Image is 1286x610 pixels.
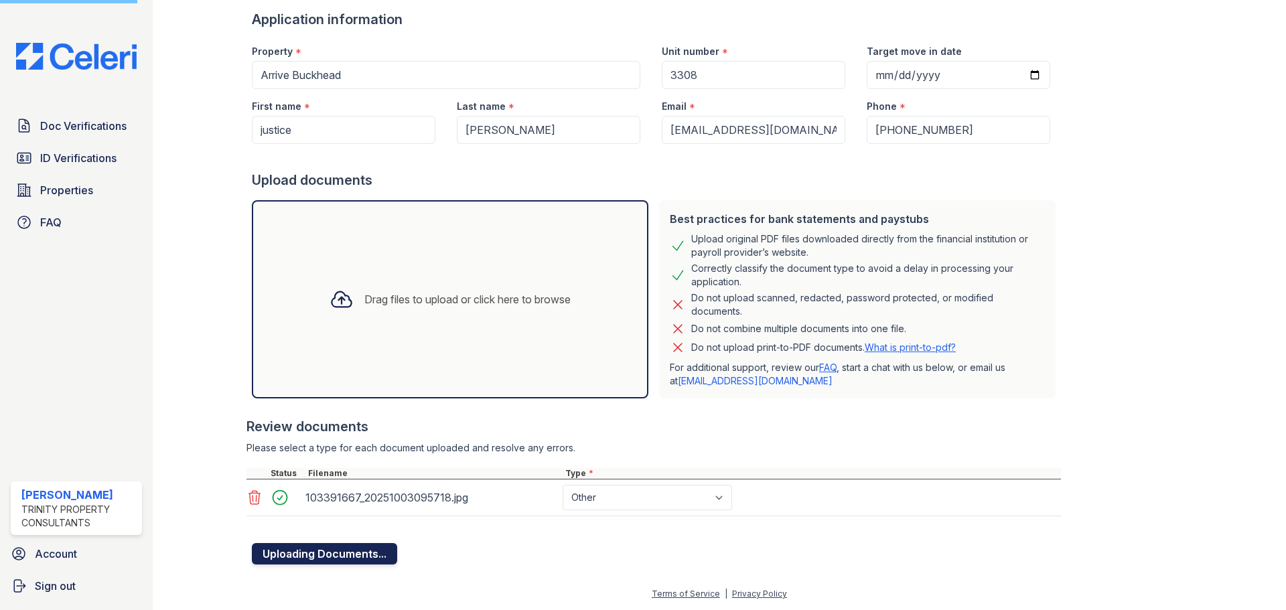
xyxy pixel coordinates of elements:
[867,100,897,113] label: Phone
[457,100,506,113] label: Last name
[662,100,687,113] label: Email
[40,182,93,198] span: Properties
[691,321,906,337] div: Do not combine multiple documents into one file.
[305,487,557,508] div: 103391667_20251003095718.jpg
[732,589,787,599] a: Privacy Policy
[252,171,1061,189] div: Upload documents
[725,589,727,599] div: |
[35,578,76,594] span: Sign out
[5,540,147,567] a: Account
[252,45,293,58] label: Property
[40,214,62,230] span: FAQ
[11,112,142,139] a: Doc Verifications
[268,468,305,479] div: Status
[678,375,833,386] a: [EMAIL_ADDRESS][DOMAIN_NAME]
[652,589,720,599] a: Terms of Service
[364,291,571,307] div: Drag files to upload or click here to browse
[21,487,137,503] div: [PERSON_NAME]
[21,503,137,530] div: Trinity Property Consultants
[867,45,962,58] label: Target move in date
[11,145,142,171] a: ID Verifications
[670,361,1045,388] p: For additional support, review our , start a chat with us below, or email us at
[246,417,1061,436] div: Review documents
[246,441,1061,455] div: Please select a type for each document uploaded and resolve any errors.
[11,177,142,204] a: Properties
[40,118,127,134] span: Doc Verifications
[40,150,117,166] span: ID Verifications
[35,546,77,562] span: Account
[305,468,563,479] div: Filename
[670,211,1045,227] div: Best practices for bank statements and paystubs
[691,262,1045,289] div: Correctly classify the document type to avoid a delay in processing your application.
[691,291,1045,318] div: Do not upload scanned, redacted, password protected, or modified documents.
[252,543,397,564] button: Uploading Documents...
[563,468,1061,479] div: Type
[5,573,147,599] a: Sign out
[5,43,147,70] img: CE_Logo_Blue-a8612792a0a2168367f1c8372b55b34899dd931a85d93a1a3d3e32e68fde9ad4.png
[252,10,1061,29] div: Application information
[819,362,837,373] a: FAQ
[865,341,956,353] a: What is print-to-pdf?
[11,209,142,236] a: FAQ
[662,45,719,58] label: Unit number
[691,232,1045,259] div: Upload original PDF files downloaded directly from the financial institution or payroll provider’...
[691,341,956,354] p: Do not upload print-to-PDF documents.
[252,100,301,113] label: First name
